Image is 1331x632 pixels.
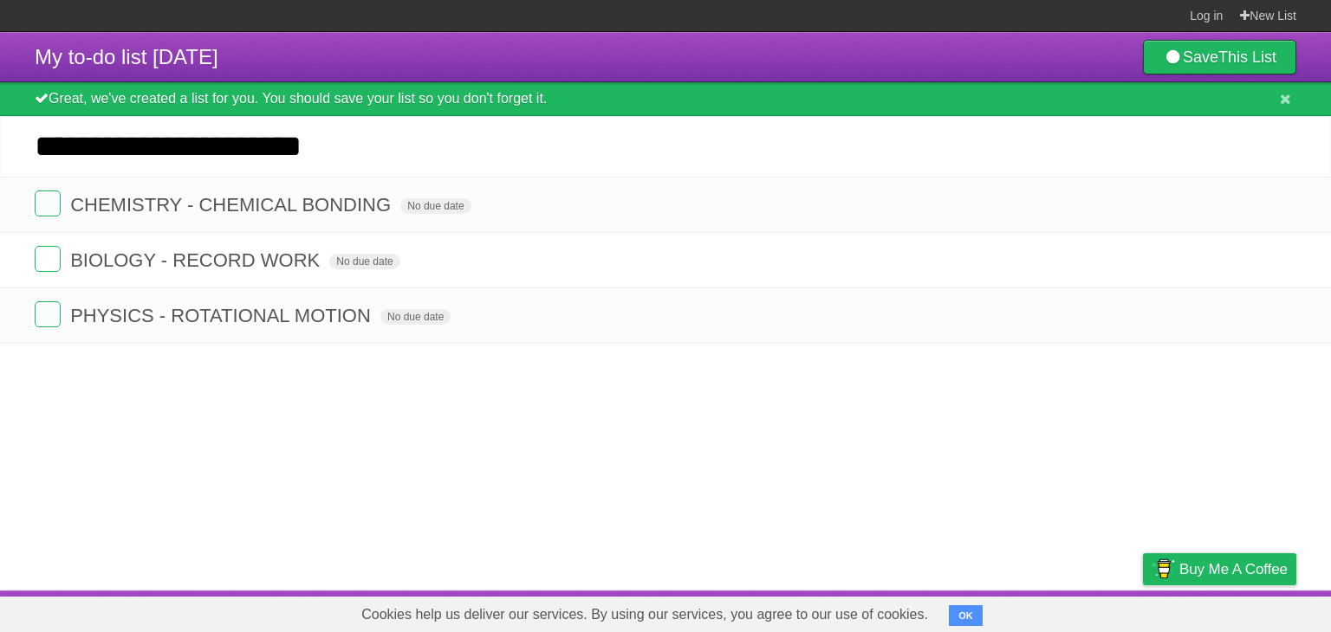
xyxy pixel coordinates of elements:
[35,301,61,327] label: Done
[1143,553,1296,585] a: Buy me a coffee
[1187,595,1296,628] a: Suggest a feature
[70,249,324,271] span: BIOLOGY - RECORD WORK
[949,605,983,626] button: OK
[344,597,945,632] span: Cookies help us deliver our services. By using our services, you agree to our use of cookies.
[1062,595,1100,628] a: Terms
[400,198,471,214] span: No due date
[970,595,1040,628] a: Developers
[35,190,61,216] label: Done
[70,194,395,216] span: CHEMISTRY - CHEMICAL BONDING
[912,595,949,628] a: About
[380,309,451,325] span: No due date
[1179,554,1288,584] span: Buy me a coffee
[1218,48,1276,66] b: This List
[1143,40,1296,74] a: SaveThis List
[329,254,399,269] span: No due date
[70,305,375,326] span: PHYSICS - ROTATIONAL MOTION
[35,246,61,272] label: Done
[35,45,218,68] span: My to-do list [DATE]
[1152,554,1175,584] img: Buy me a coffee
[1120,595,1165,628] a: Privacy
